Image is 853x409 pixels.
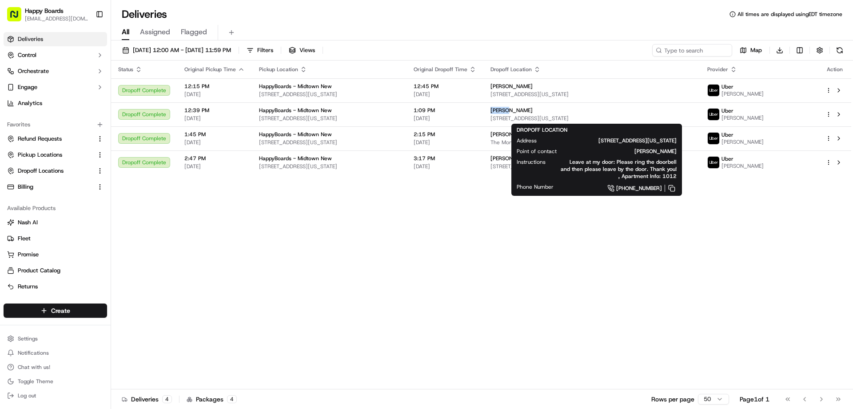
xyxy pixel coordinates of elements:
[122,27,129,37] span: All
[259,91,399,98] span: [STREET_ADDRESS][US_STATE]
[162,395,172,403] div: 4
[490,91,693,98] span: [STREET_ADDRESS][US_STATE]
[7,219,104,227] a: Nash AI
[122,395,172,404] div: Deliveries
[414,83,476,90] span: 12:45 PM
[18,378,53,385] span: Toggle Theme
[616,185,662,192] span: [PHONE_NUMBER]
[18,335,38,342] span: Settings
[490,83,533,90] span: [PERSON_NAME]
[5,195,72,211] a: 📗Knowledge Base
[414,131,476,138] span: 2:15 PM
[18,35,43,43] span: Deliveries
[9,200,16,207] div: 📗
[708,109,719,120] img: uber-new-logo.jpeg
[140,27,170,37] span: Assigned
[490,66,532,73] span: Dropoff Location
[9,36,162,50] p: Welcome 👋
[414,115,476,122] span: [DATE]
[75,200,82,207] div: 💻
[184,91,245,98] span: [DATE]
[4,347,107,359] button: Notifications
[151,88,162,98] button: Start new chat
[721,138,764,146] span: [PERSON_NAME]
[259,139,399,146] span: [STREET_ADDRESS][US_STATE]
[18,235,31,243] span: Fleet
[184,155,245,162] span: 2:47 PM
[4,4,92,25] button: Happy Boards[EMAIL_ADDRESS][DOMAIN_NAME]
[721,114,764,121] span: [PERSON_NAME]
[4,279,107,294] button: Returns
[651,395,694,404] p: Rows per page
[9,85,25,101] img: 1736555255976-a54dd68f-1ca7-489b-9aae-adbdc363a1c4
[18,162,25,170] img: 1736555255976-a54dd68f-1ca7-489b-9aae-adbdc363a1c4
[28,162,118,169] span: [PERSON_NAME] [PERSON_NAME]
[721,83,733,90] span: Uber
[414,107,476,114] span: 1:09 PM
[18,51,36,59] span: Control
[184,107,245,114] span: 12:39 PM
[257,46,273,54] span: Filters
[414,155,476,162] span: 3:17 PM
[243,44,277,57] button: Filters
[7,251,104,259] a: Promise
[568,183,677,193] a: [PHONE_NUMBER]
[4,215,107,230] button: Nash AI
[707,66,728,73] span: Provider
[18,199,68,208] span: Knowledge Base
[490,115,693,122] span: [STREET_ADDRESS][US_STATE]
[4,180,107,194] button: Billing
[18,83,37,91] span: Engage
[29,138,32,145] span: •
[721,131,733,138] span: Uber
[133,46,231,54] span: [DATE] 12:00 AM - [DATE] 11:59 PM
[40,94,122,101] div: We're available if you need us!
[18,251,39,259] span: Promise
[4,231,107,246] button: Fleet
[7,235,104,243] a: Fleet
[19,85,35,101] img: 1732323095091-59ea418b-cfe3-43c8-9ae0-d0d06d6fd42c
[652,44,732,57] input: Type to search
[517,126,567,134] span: DROPOFF LOCATION
[18,151,62,159] span: Pickup Locations
[721,90,764,97] span: [PERSON_NAME]
[4,201,107,215] div: Available Products
[25,15,88,22] button: [EMAIL_ADDRESS][DOMAIN_NAME]
[490,139,693,146] span: The Monterey, [STREET_ADDRESS][US_STATE]
[551,137,677,144] span: [STREET_ADDRESS][US_STATE]
[740,395,769,404] div: Page 1 of 1
[517,158,546,166] span: Instructions
[124,162,143,169] span: [DATE]
[7,151,93,159] a: Pickup Locations
[736,44,766,57] button: Map
[34,138,52,145] span: [DATE]
[7,167,93,175] a: Dropoff Locations
[4,389,107,402] button: Log out
[18,349,49,356] span: Notifications
[259,83,332,90] span: HappyBoards - Midtown New
[9,9,27,27] img: Nash
[184,83,245,90] span: 12:15 PM
[184,131,245,138] span: 1:45 PM
[84,199,143,208] span: API Documentation
[187,395,237,404] div: Packages
[184,139,245,146] span: [DATE]
[9,116,60,123] div: Past conversations
[833,44,846,57] button: Refresh
[18,392,36,399] span: Log out
[138,114,162,125] button: See all
[708,85,719,96] img: uber-new-logo.jpeg
[25,6,64,15] span: Happy Boards
[490,107,533,114] span: [PERSON_NAME]
[571,148,677,155] span: [PERSON_NAME]
[120,162,123,169] span: •
[285,44,319,57] button: Views
[299,46,315,54] span: Views
[181,27,207,37] span: Flagged
[259,107,332,114] span: HappyBoards - Midtown New
[4,148,107,162] button: Pickup Locations
[18,267,60,275] span: Product Catalog
[18,167,64,175] span: Dropoff Locations
[118,66,133,73] span: Status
